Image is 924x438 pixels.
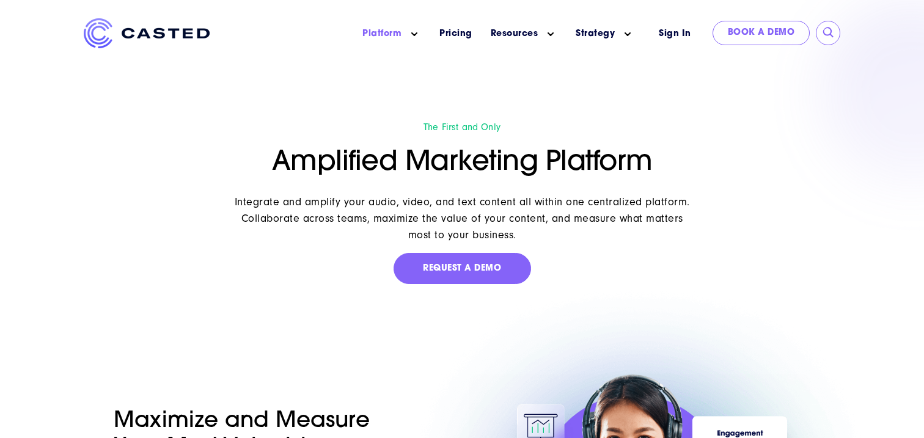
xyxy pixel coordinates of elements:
a: Resources [491,27,538,40]
img: Casted_Logo_Horizontal_FullColor_PUR_BLUE [84,18,210,48]
h1: Amplified Marketing Platform [232,147,692,180]
input: Submit [823,27,835,39]
nav: Main menu [228,18,643,49]
h5: The First and Only [232,121,692,133]
a: Strategy [576,27,615,40]
a: Book a Demo [713,21,810,45]
a: Platform [362,27,402,40]
a: Sign In [643,21,706,47]
div: Integrate and amplify your audio, video, and text content all within one centralized platform. Co... [232,194,692,243]
a: Request a Demo [394,253,531,285]
a: Pricing [439,27,472,40]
